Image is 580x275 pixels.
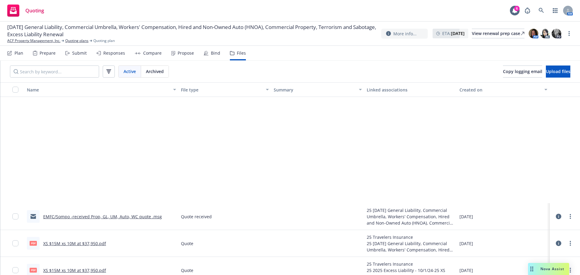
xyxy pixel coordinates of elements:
span: Nova Assist [540,266,564,271]
div: Compare [143,51,162,56]
div: Name [27,87,169,93]
div: Created on [459,87,541,93]
button: File type [179,82,271,97]
div: 25 [DATE] General Liability, Commercial Umbrella, Workers' Compensation, Hired and Non-Owned Auto... [367,240,455,253]
a: XS $15M xs 10M at $37,950.pdf [43,267,106,273]
span: ETA : [442,30,465,37]
span: [DATE] [459,213,473,220]
a: XS $15M xs 10M at $37,950.pdf [43,241,106,246]
input: Search by keyword... [10,66,99,78]
a: more [567,240,574,247]
div: Prepare [40,51,56,56]
a: EMFC/Sompo -received Prop, GL, UM, Auto, WC quote .msg [43,214,162,219]
div: Propose [178,51,194,56]
div: Drag to move [528,263,536,275]
span: [DATE] General Liability, Commercial Umbrella, Workers' Compensation, Hired and Non-Owned Auto (H... [7,24,376,38]
button: Copy logging email [503,66,542,78]
span: [DATE] [459,240,473,247]
a: Report a Bug [521,5,533,17]
a: View renewal prep case [472,29,524,38]
span: Archived [146,68,164,75]
button: Summary [271,82,364,97]
a: more [565,30,573,37]
div: Bind [211,51,220,56]
div: Linked associations [367,87,455,93]
strong: [DATE] [451,30,465,36]
input: Toggle Row Selected [12,267,18,273]
button: Linked associations [364,82,457,97]
div: 25 [DATE] General Liability, Commercial Umbrella, Workers' Compensation, Hired and Non-Owned Auto... [367,207,455,226]
span: Upload files [546,69,570,74]
span: Quote [181,267,193,273]
span: Quoting [25,8,44,13]
a: more [567,213,574,220]
button: More info... [381,29,428,39]
span: pdf [30,268,37,272]
span: [DATE] [459,267,473,273]
img: photo [540,29,550,38]
img: photo [529,29,538,38]
span: More info... [393,30,417,37]
div: 6 [514,6,520,11]
button: Name [24,82,179,97]
div: Responses [103,51,125,56]
div: File type [181,87,262,93]
div: 25 Travelers Insurance [367,261,455,267]
a: Quoting [5,2,47,19]
span: Active [124,68,136,75]
span: Copy logging email [503,69,542,74]
img: photo [552,29,561,38]
span: Quote received [181,213,212,220]
a: Quoting plans [65,38,89,43]
a: Switch app [549,5,561,17]
button: Created on [457,82,550,97]
div: Plan [14,51,23,56]
span: Quoting plan [93,38,115,43]
div: Summary [274,87,355,93]
a: more [567,267,574,274]
div: 25 Travelers Insurance [367,234,455,240]
span: pdf [30,241,37,245]
button: Upload files [546,66,570,78]
div: Files [237,51,246,56]
span: Quote [181,240,193,247]
button: Nova Assist [528,263,569,275]
input: Toggle Row Selected [12,213,18,219]
input: Select all [12,87,18,93]
div: Submit [72,51,87,56]
a: ACF Property Management, Inc. [7,38,60,43]
a: Search [535,5,547,17]
input: Toggle Row Selected [12,240,18,246]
